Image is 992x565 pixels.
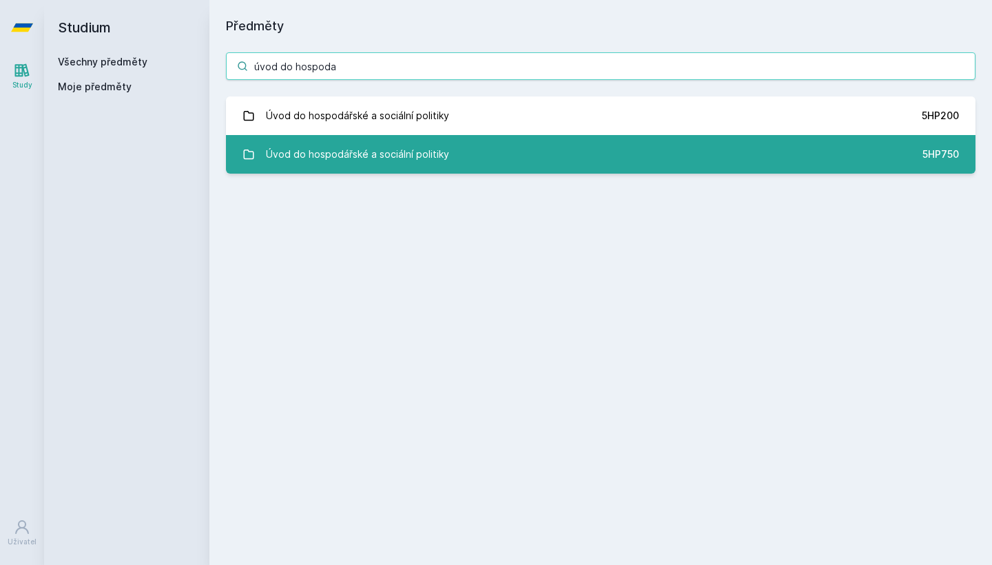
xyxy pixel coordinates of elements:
[922,109,959,123] div: 5HP200
[3,512,41,554] a: Uživatel
[226,135,975,174] a: Úvod do hospodářské a sociální politiky 5HP750
[266,141,449,168] div: Úvod do hospodářské a sociální politiky
[58,80,132,94] span: Moje předměty
[58,56,147,68] a: Všechny předměty
[266,102,449,130] div: Úvod do hospodářské a sociální politiky
[922,147,959,161] div: 5HP750
[226,17,975,36] h1: Předměty
[226,96,975,135] a: Úvod do hospodářské a sociální politiky 5HP200
[226,52,975,80] input: Název nebo ident předmětu…
[8,537,37,547] div: Uživatel
[12,80,32,90] div: Study
[3,55,41,97] a: Study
